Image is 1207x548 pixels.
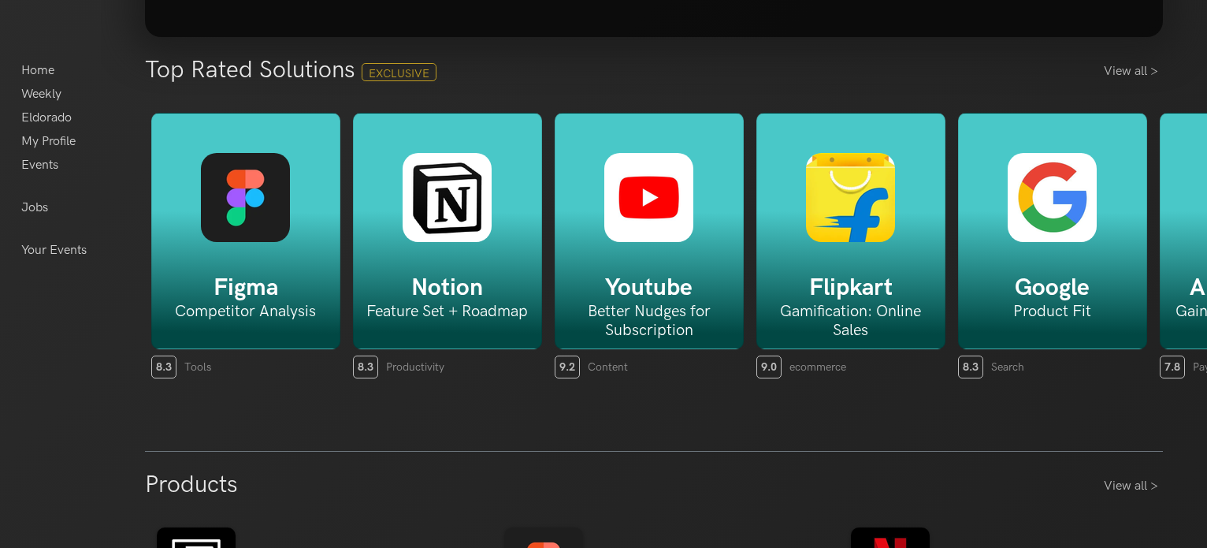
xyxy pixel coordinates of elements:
a: Eldorado [21,106,72,130]
a: View all > [1104,477,1163,496]
span: 9.0 [756,356,782,378]
span: 8.3 [151,356,176,378]
h6: Product Fit [959,302,1146,321]
a: Your Events [21,239,87,263]
a: My Profile [21,130,76,154]
h6: Better Nudges for Subscription [555,302,743,340]
span: Exclusive [362,63,436,81]
span: Productivity [386,360,444,374]
a: View all > [1104,62,1163,81]
a: Flipkart Gamification: Online Sales 9.0 ecommerce [756,113,945,378]
h5: Google [959,274,1146,302]
h6: Feature Set + Roadmap [354,302,541,321]
a: Weekly [21,83,61,106]
a: Home [21,59,54,83]
span: 7.8 [1160,356,1185,378]
span: 8.3 [353,356,378,378]
span: Search [991,360,1024,374]
h3: Top Rated Solutions [145,56,355,84]
a: Notion Feature Set + Roadmap 8.3 Productivity [353,113,542,378]
a: Figma Competitor Analysis 8.3 Tools [151,113,340,378]
a: Youtube Better Nudges for Subscription 9.2 Content [555,113,744,378]
h5: Youtube [555,274,743,302]
h6: Gamification: Online Sales [757,302,945,340]
span: 9.2 [555,356,580,378]
h5: Notion [354,274,541,302]
span: ecommerce [789,360,846,374]
span: Content [588,360,628,374]
h5: Figma [152,274,340,302]
span: 8.3 [958,356,983,378]
a: Events [21,154,58,177]
a: Jobs [21,196,48,220]
h3: Products [145,471,238,499]
span: Tools [184,360,211,374]
h6: Competitor Analysis [152,302,340,321]
a: Google Product Fit 8.3 Search [958,113,1147,378]
h5: Flipkart [757,274,945,302]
